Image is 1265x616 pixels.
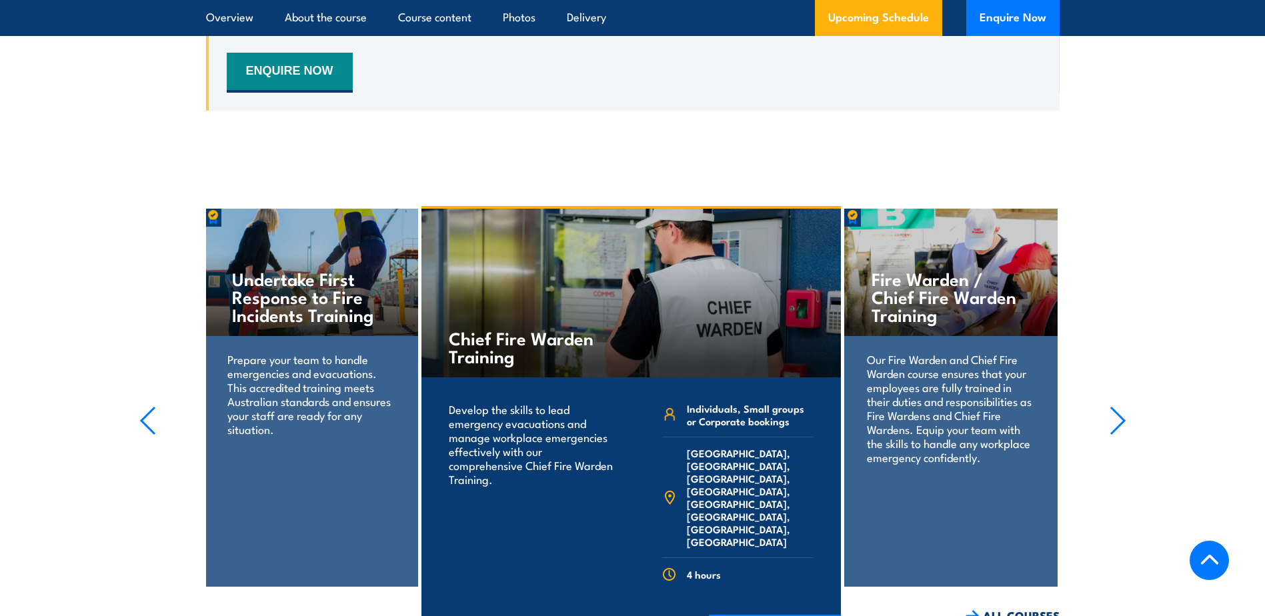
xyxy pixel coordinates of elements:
h4: Chief Fire Warden Training [449,329,605,365]
p: Develop the skills to lead emergency evacuations and manage workplace emergencies effectively wit... [449,402,613,486]
h4: Undertake First Response to Fire Incidents Training [232,269,390,323]
span: Individuals, Small groups or Corporate bookings [687,402,814,427]
p: Our Fire Warden and Chief Fire Warden course ensures that your employees are fully trained in the... [867,352,1034,464]
h4: Fire Warden / Chief Fire Warden Training [872,269,1030,323]
p: Prepare your team to handle emergencies and evacuations. This accredited training meets Australia... [227,352,395,436]
button: ENQUIRE NOW [227,53,353,93]
span: 4 hours [687,568,721,581]
span: [GEOGRAPHIC_DATA], [GEOGRAPHIC_DATA], [GEOGRAPHIC_DATA], [GEOGRAPHIC_DATA], [GEOGRAPHIC_DATA], [G... [687,447,814,548]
